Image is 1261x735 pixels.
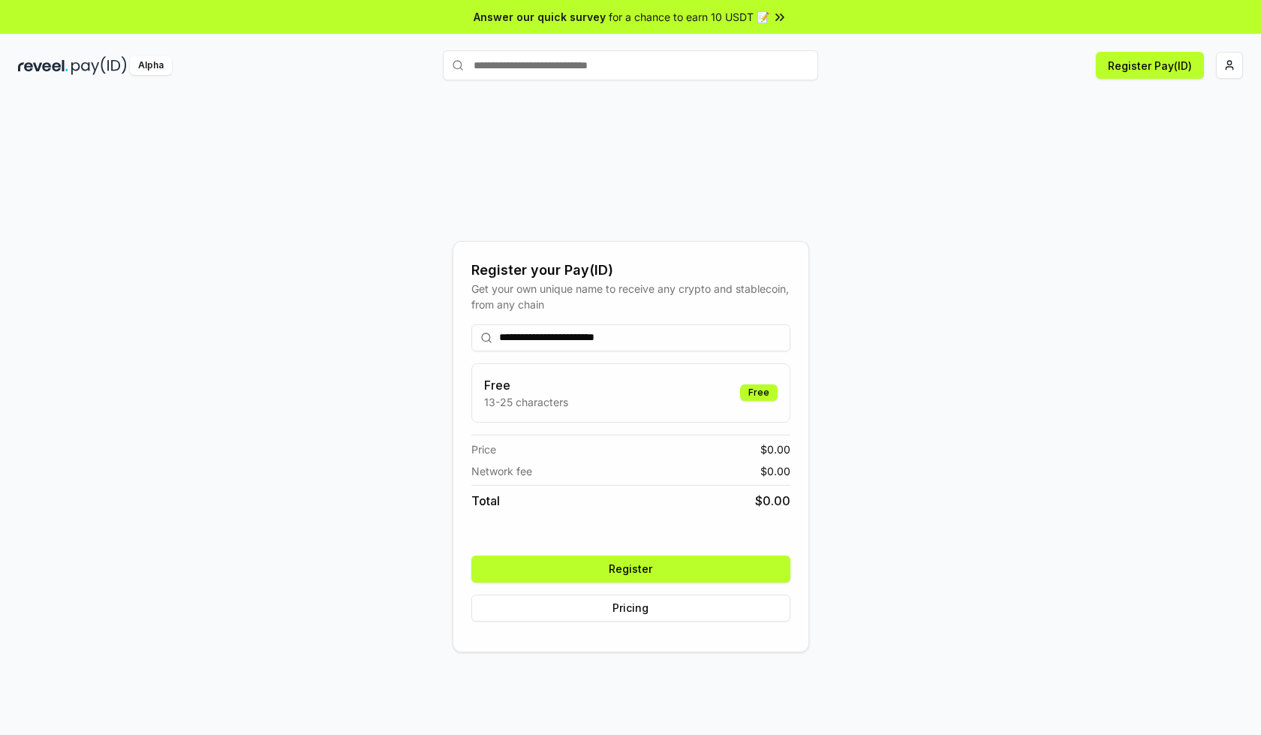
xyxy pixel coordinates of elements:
span: $ 0.00 [760,463,790,479]
span: Price [471,441,496,457]
img: reveel_dark [18,56,68,75]
button: Register [471,556,790,583]
div: Free [740,384,778,401]
p: 13-25 characters [484,394,568,410]
h3: Free [484,376,568,394]
div: Get your own unique name to receive any crypto and stablecoin, from any chain [471,281,790,312]
div: Register your Pay(ID) [471,260,790,281]
span: Answer our quick survey [474,9,606,25]
span: Network fee [471,463,532,479]
span: for a chance to earn 10 USDT 📝 [609,9,769,25]
span: $ 0.00 [760,441,790,457]
button: Pricing [471,595,790,622]
img: pay_id [71,56,127,75]
span: Total [471,492,500,510]
span: $ 0.00 [755,492,790,510]
div: Alpha [130,56,172,75]
button: Register Pay(ID) [1096,52,1204,79]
